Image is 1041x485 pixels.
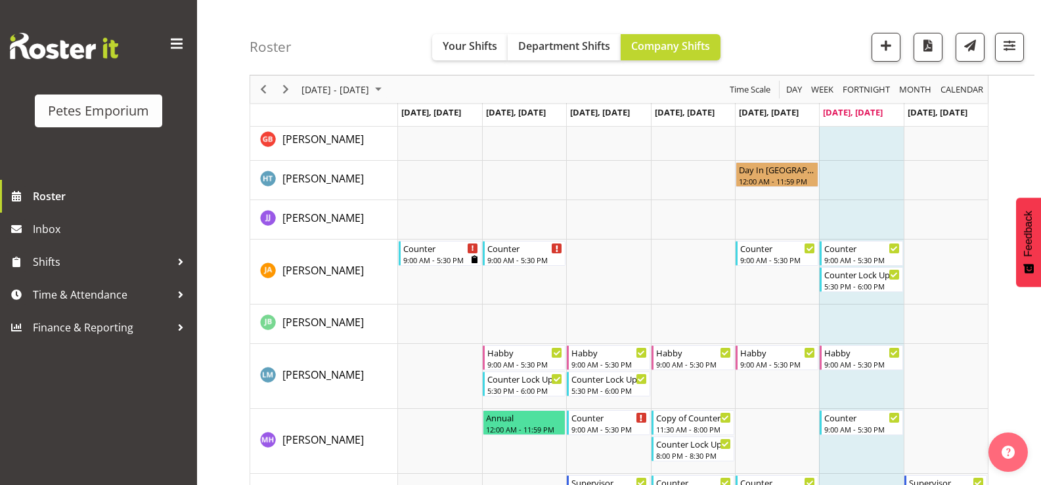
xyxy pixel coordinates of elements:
[282,210,364,226] a: [PERSON_NAME]
[486,424,562,434] div: 12:00 AM - 11:59 PM
[483,371,565,396] div: Lianne Morete"s event - Counter Lock Up Begin From Tuesday, September 2, 2025 at 5:30:00 PM GMT+1...
[897,81,934,98] button: Timeline Month
[518,39,610,53] span: Department Shifts
[443,39,497,53] span: Your Shifts
[567,345,650,370] div: Lianne Morete"s event - Habby Begin From Wednesday, September 3, 2025 at 9:00:00 AM GMT+12:00 End...
[655,106,715,118] span: [DATE], [DATE]
[282,432,364,447] span: [PERSON_NAME]
[403,242,478,255] div: Counter
[282,171,364,186] span: [PERSON_NAME]
[810,81,835,98] span: Week
[728,81,773,98] button: Time Scale
[487,372,562,385] div: Counter Lock Up
[820,410,902,435] div: Mackenzie Angus"s event - Counter Begin From Saturday, September 6, 2025 at 9:00:00 AM GMT+12:00 ...
[33,318,171,337] span: Finance & Reporting
[898,81,933,98] span: Month
[652,436,734,461] div: Mackenzie Angus"s event - Counter Lock Up Begin From Thursday, September 4, 2025 at 8:00:00 PM GM...
[621,34,720,60] button: Company Shifts
[824,268,899,281] div: Counter Lock Up
[282,367,364,383] a: [PERSON_NAME]
[631,39,710,53] span: Company Shifts
[652,410,734,435] div: Mackenzie Angus"s event - Copy of Counter Mid Shift Begin From Thursday, September 4, 2025 at 11:...
[282,314,364,330] a: [PERSON_NAME]
[824,242,899,255] div: Counter
[824,424,899,434] div: 9:00 AM - 5:30 PM
[824,359,899,369] div: 9:00 AM - 5:30 PM
[277,81,295,98] button: Next
[33,252,171,272] span: Shifts
[571,359,646,369] div: 9:00 AM - 5:30 PM
[824,411,899,424] div: Counter
[739,176,815,186] div: 12:00 AM - 11:59 PM
[739,163,815,176] div: Day In [GEOGRAPHIC_DATA]
[483,345,565,370] div: Lianne Morete"s event - Habby Begin From Tuesday, September 2, 2025 at 9:00:00 AM GMT+12:00 Ends ...
[824,281,899,291] div: 5:30 PM - 6:00 PM
[656,359,731,369] div: 9:00 AM - 5:30 PM
[656,437,731,450] div: Counter Lock Up
[824,255,899,265] div: 9:00 AM - 5:30 PM
[995,33,1024,62] button: Filter Shifts
[656,346,731,359] div: Habby
[567,371,650,396] div: Lianne Morete"s event - Counter Lock Up Begin From Wednesday, September 3, 2025 at 5:30:00 PM GMT...
[571,424,646,434] div: 9:00 AM - 5:30 PM
[10,33,118,59] img: Rosterit website logo
[250,344,398,409] td: Lianne Morete resource
[483,410,565,435] div: Mackenzie Angus"s event - Annual Begin From Tuesday, September 2, 2025 at 12:00:00 AM GMT+12:00 E...
[571,372,646,385] div: Counter Lock Up
[824,346,899,359] div: Habby
[841,81,891,98] span: Fortnight
[656,424,731,434] div: 11:30 AM - 8:00 PM
[908,106,967,118] span: [DATE], [DATE]
[33,219,190,239] span: Inbox
[508,34,621,60] button: Department Shifts
[282,432,364,448] a: [PERSON_NAME]
[820,241,902,266] div: Jeseryl Armstrong"s event - Counter Begin From Saturday, September 6, 2025 at 9:00:00 AM GMT+12:0...
[740,242,815,255] div: Counter
[487,359,562,369] div: 9:00 AM - 5:30 PM
[939,81,985,98] span: calendar
[486,106,546,118] span: [DATE], [DATE]
[809,81,836,98] button: Timeline Week
[571,385,646,396] div: 5:30 PM - 6:00 PM
[656,450,731,461] div: 8:00 PM - 8:30 PM
[736,345,818,370] div: Lianne Morete"s event - Habby Begin From Friday, September 5, 2025 at 9:00:00 AM GMT+12:00 Ends A...
[487,242,562,255] div: Counter
[571,346,646,359] div: Habby
[275,75,297,103] div: Next
[252,75,275,103] div: Previous
[567,410,650,435] div: Mackenzie Angus"s event - Counter Begin From Wednesday, September 3, 2025 at 9:00:00 AM GMT+12:00...
[872,33,900,62] button: Add a new shift
[282,132,364,146] span: [PERSON_NAME]
[48,101,149,121] div: Petes Emporium
[282,171,364,186] a: [PERSON_NAME]
[250,240,398,305] td: Jeseryl Armstrong resource
[820,267,902,292] div: Jeseryl Armstrong"s event - Counter Lock Up Begin From Saturday, September 6, 2025 at 5:30:00 PM ...
[784,81,805,98] button: Timeline Day
[403,255,478,265] div: 9:00 AM - 5:30 PM
[486,411,562,424] div: Annual
[250,200,398,240] td: Janelle Jonkers resource
[1002,446,1015,459] img: help-xxl-2.png
[652,345,734,370] div: Lianne Morete"s event - Habby Begin From Thursday, September 4, 2025 at 9:00:00 AM GMT+12:00 Ends...
[570,106,630,118] span: [DATE], [DATE]
[1016,198,1041,287] button: Feedback - Show survey
[282,263,364,278] a: [PERSON_NAME]
[250,39,292,54] h4: Roster
[736,162,818,187] div: Helena Tomlin"s event - Day In Lieu Begin From Friday, September 5, 2025 at 12:00:00 AM GMT+12:00...
[736,241,818,266] div: Jeseryl Armstrong"s event - Counter Begin From Friday, September 5, 2025 at 9:00:00 AM GMT+12:00 ...
[250,409,398,474] td: Mackenzie Angus resource
[939,81,986,98] button: Month
[1023,211,1034,257] span: Feedback
[432,34,508,60] button: Your Shifts
[250,305,398,344] td: Jodine Bunn resource
[740,359,815,369] div: 9:00 AM - 5:30 PM
[728,81,772,98] span: Time Scale
[250,161,398,200] td: Helena Tomlin resource
[956,33,985,62] button: Send a list of all shifts for the selected filtered period to all rostered employees.
[487,255,562,265] div: 9:00 AM - 5:30 PM
[656,411,731,424] div: Copy of Counter Mid Shift
[740,255,815,265] div: 9:00 AM - 5:30 PM
[255,81,273,98] button: Previous
[483,241,565,266] div: Jeseryl Armstrong"s event - Counter Begin From Tuesday, September 2, 2025 at 9:00:00 AM GMT+12:00...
